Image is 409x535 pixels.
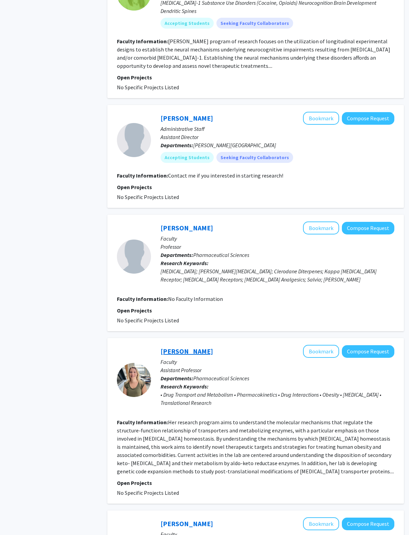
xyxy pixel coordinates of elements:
[303,112,339,125] button: Add Emily Sallee to Bookmarks
[161,243,394,251] p: Professor
[193,142,276,149] span: [PERSON_NAME][GEOGRAPHIC_DATA]
[303,517,339,530] button: Add Younsoo Bae to Bookmarks
[161,358,394,366] p: Faculty
[117,479,394,487] p: Open Projects
[193,251,249,258] span: Pharmaceutical Sciences
[161,347,213,355] a: [PERSON_NAME]
[117,172,168,179] b: Faculty Information:
[5,504,29,530] iframe: Chat
[161,152,214,163] mat-chip: Accepting Students
[117,295,168,302] b: Faculty Information:
[342,112,394,125] button: Compose Request to Emily Sallee
[161,234,394,243] p: Faculty
[161,391,394,407] div: • Drug Transport and Metabolism • Pharmacokinetics • Drug Interactions • Obesity • [MEDICAL_DATA]...
[161,519,213,528] a: [PERSON_NAME]
[117,489,179,496] span: No Specific Projects Listed
[161,224,213,232] a: [PERSON_NAME]
[161,251,193,258] b: Departments:
[168,295,223,302] span: No Faculty Information
[342,345,394,358] button: Compose Request to Lindsay Czuba
[117,306,394,315] p: Open Projects
[193,375,249,382] span: Pharmaceutical Sciences
[117,194,179,200] span: No Specific Projects Listed
[117,419,168,426] b: Faculty Information:
[161,267,394,284] div: [MEDICAL_DATA]; [PERSON_NAME][MEDICAL_DATA]; Clerodane Diterpenes; Kappa [MEDICAL_DATA] Receptor;...
[161,125,394,133] p: Administrative Staff
[117,84,179,91] span: No Specific Projects Listed
[161,260,209,266] b: Research Keywords:
[342,222,394,234] button: Compose Request to Thomas Prisinzano
[216,18,293,29] mat-chip: Seeking Faculty Collaborators
[161,383,209,390] b: Research Keywords:
[161,18,214,29] mat-chip: Accepting Students
[161,114,213,122] a: [PERSON_NAME]
[161,366,394,374] p: Assistant Professor
[117,317,179,324] span: No Specific Projects Listed
[168,172,283,179] fg-read-more: Contact me if you interested in starting research!
[117,38,168,45] b: Faculty Information:
[117,183,394,191] p: Open Projects
[117,419,394,475] fg-read-more: Her research program aims to understand the molecular mechanisms that regulate the structure-func...
[161,375,193,382] b: Departments:
[161,133,394,141] p: Assistant Director
[216,152,293,163] mat-chip: Seeking Faculty Collaborators
[117,38,390,69] fg-read-more: [PERSON_NAME] program of research focuses on the utilization of longitudinal experimental designs...
[303,345,339,358] button: Add Lindsay Czuba to Bookmarks
[161,142,193,149] b: Departments:
[303,221,339,234] button: Add Thomas Prisinzano to Bookmarks
[342,518,394,530] button: Compose Request to Younsoo Bae
[117,73,394,81] p: Open Projects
